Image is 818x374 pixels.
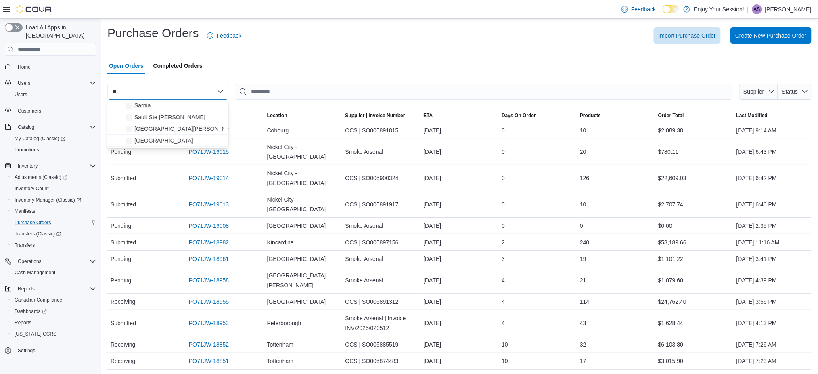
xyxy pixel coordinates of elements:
[2,78,99,89] button: Users
[580,275,586,285] span: 21
[782,88,798,95] span: Status
[134,113,205,121] span: Sault Ste [PERSON_NAME]
[733,218,812,234] div: [DATE] 2:35 PM
[778,84,812,100] button: Status
[733,122,812,139] div: [DATE] 9:14 AM
[15,122,96,132] span: Catalog
[342,336,421,353] div: OCS | SO005885519
[2,61,99,72] button: Home
[267,168,339,188] span: Nickel City - [GEOGRAPHIC_DATA]
[342,170,421,186] div: OCS | SO005900324
[502,126,505,135] span: 0
[342,310,421,336] div: Smoke Arsenal | Invoice INV/2025/020512
[11,134,96,143] span: My Catalog (Classic)
[134,137,193,145] span: [GEOGRAPHIC_DATA]
[655,144,733,160] div: $780.11
[8,267,99,278] button: Cash Management
[658,112,684,119] span: Order Total
[15,231,61,237] span: Transfers (Classic)
[11,184,52,193] a: Inventory Count
[15,61,96,71] span: Home
[342,196,421,212] div: OCS | SO005891917
[2,105,99,117] button: Customers
[11,329,60,339] a: [US_STATE] CCRS
[15,161,96,171] span: Inventory
[342,294,421,310] div: OCS | SO005891312
[502,254,505,264] span: 3
[733,144,812,160] div: [DATE] 6:43 PM
[342,122,421,139] div: OCS | SO005891815
[11,240,38,250] a: Transfers
[15,161,41,171] button: Inventory
[655,294,733,310] div: $24,762.40
[618,1,659,17] a: Feedback
[11,318,96,328] span: Reports
[2,160,99,172] button: Inventory
[189,200,229,209] a: PO71JW-19013
[733,353,812,369] div: [DATE] 7:23 AM
[111,200,136,209] span: Submitted
[8,172,99,183] a: Adjustments (Classic)
[15,269,55,276] span: Cash Management
[107,123,228,135] button: [GEOGRAPHIC_DATA][PERSON_NAME]
[663,5,680,13] input: Dark Mode
[134,101,151,109] span: Sarnia
[733,251,812,267] div: [DATE] 3:41 PM
[267,195,339,214] span: Nickel City - [GEOGRAPHIC_DATA]
[111,254,131,264] span: Pending
[580,297,589,307] span: 114
[16,5,52,13] img: Cova
[267,112,287,119] div: Location
[189,254,229,264] a: PO71JW-18961
[15,185,49,192] span: Inventory Count
[2,122,99,133] button: Catalog
[267,271,339,290] span: [GEOGRAPHIC_DATA][PERSON_NAME]
[111,147,131,157] span: Pending
[18,108,41,114] span: Customers
[153,58,203,74] span: Completed Orders
[733,234,812,250] div: [DATE] 11:16 AM
[11,268,59,277] a: Cash Management
[18,347,35,354] span: Settings
[11,329,96,339] span: Washington CCRS
[267,340,293,349] span: Tottenham
[735,32,807,40] span: Create New Purchase Order
[655,170,733,186] div: $22,609.03
[502,297,505,307] span: 4
[204,27,245,44] a: Feedback
[655,109,733,122] button: Order Total
[11,307,96,316] span: Dashboards
[267,142,339,162] span: Nickel City - [GEOGRAPHIC_DATA]
[421,336,499,353] div: [DATE]
[502,237,505,247] span: 2
[15,297,62,303] span: Canadian Compliance
[15,106,44,116] a: Customers
[8,144,99,155] button: Promotions
[264,109,342,122] button: Location
[11,134,69,143] a: My Catalog (Classic)
[11,318,35,328] a: Reports
[189,237,229,247] a: PO71JW-18982
[217,32,241,40] span: Feedback
[134,125,240,133] span: [GEOGRAPHIC_DATA][PERSON_NAME]
[11,90,96,99] span: Users
[754,4,760,14] span: AS
[8,240,99,251] button: Transfers
[11,218,54,227] a: Purchase Orders
[733,315,812,331] div: [DATE] 4:13 PM
[765,4,812,14] p: [PERSON_NAME]
[421,196,499,212] div: [DATE]
[659,32,716,40] span: Import Purchase Order
[421,144,499,160] div: [DATE]
[11,229,96,239] span: Transfers (Classic)
[342,234,421,250] div: OCS | SO005897156
[11,90,30,99] a: Users
[421,109,499,122] button: ETA
[15,62,34,72] a: Home
[424,112,433,119] span: ETA
[502,147,505,157] span: 0
[8,206,99,217] button: Manifests
[15,256,45,266] button: Operations
[502,221,505,231] span: 0
[733,170,812,186] div: [DATE] 6:42 PM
